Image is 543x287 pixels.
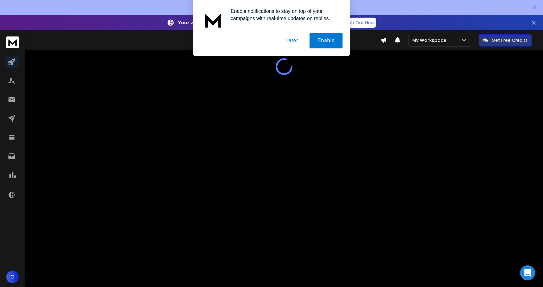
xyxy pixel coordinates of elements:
div: Open Intercom Messenger [520,265,535,280]
img: notification icon [200,8,226,33]
button: G [6,271,19,283]
div: Enable notifications to stay on top of your campaigns with real-time updates on replies. [226,8,343,22]
button: Later [277,33,306,48]
button: Enable [310,33,343,48]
